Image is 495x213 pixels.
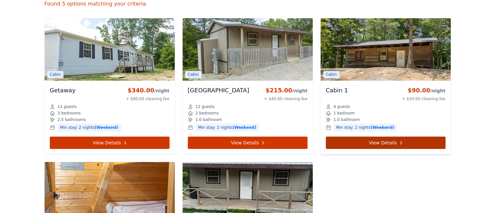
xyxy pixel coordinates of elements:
h3: Getaway [50,86,76,95]
img: Hillbilly Palace [183,18,313,81]
div: + $40.00 cleaning fee [264,96,307,101]
h3: Cabin 1 [326,86,348,95]
span: /night [154,88,170,93]
span: 3 bedrooms [58,111,81,116]
img: Getaway [45,18,175,81]
span: Cabin [185,71,201,78]
span: /night [292,88,308,93]
h3: [GEOGRAPHIC_DATA] [188,86,249,95]
span: 1 bedroom [334,111,355,116]
div: $340.00 [126,86,169,95]
img: Cabin 1 [321,18,451,81]
span: 1.0 bathroom [196,117,222,122]
span: Cabin [323,71,339,78]
div: $215.00 [264,86,307,95]
span: (Weekend) [371,125,394,130]
span: 2 bedrooms [196,111,219,116]
a: View Details [188,137,308,149]
span: 12 guests [58,104,77,109]
div: + $30.00 cleaning fee [402,96,445,101]
span: /night [430,88,446,93]
span: (Weekend) [95,125,118,130]
span: 1.0 bathroom [334,117,360,122]
span: (Weekend) [233,125,256,130]
span: Min stay: 2 nights [58,124,121,131]
a: View Details [326,137,446,149]
div: + $80.00 cleaning fee [126,96,169,101]
span: Cabin [47,71,63,78]
span: Min stay: 2 nights [334,124,397,131]
span: 2.5 bathrooms [58,117,86,122]
div: $90.00 [402,86,445,95]
a: View Details [50,137,170,149]
span: 12 guests [196,104,215,109]
span: 4 guests [334,104,350,109]
span: Min stay: 2 nights [196,124,259,131]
